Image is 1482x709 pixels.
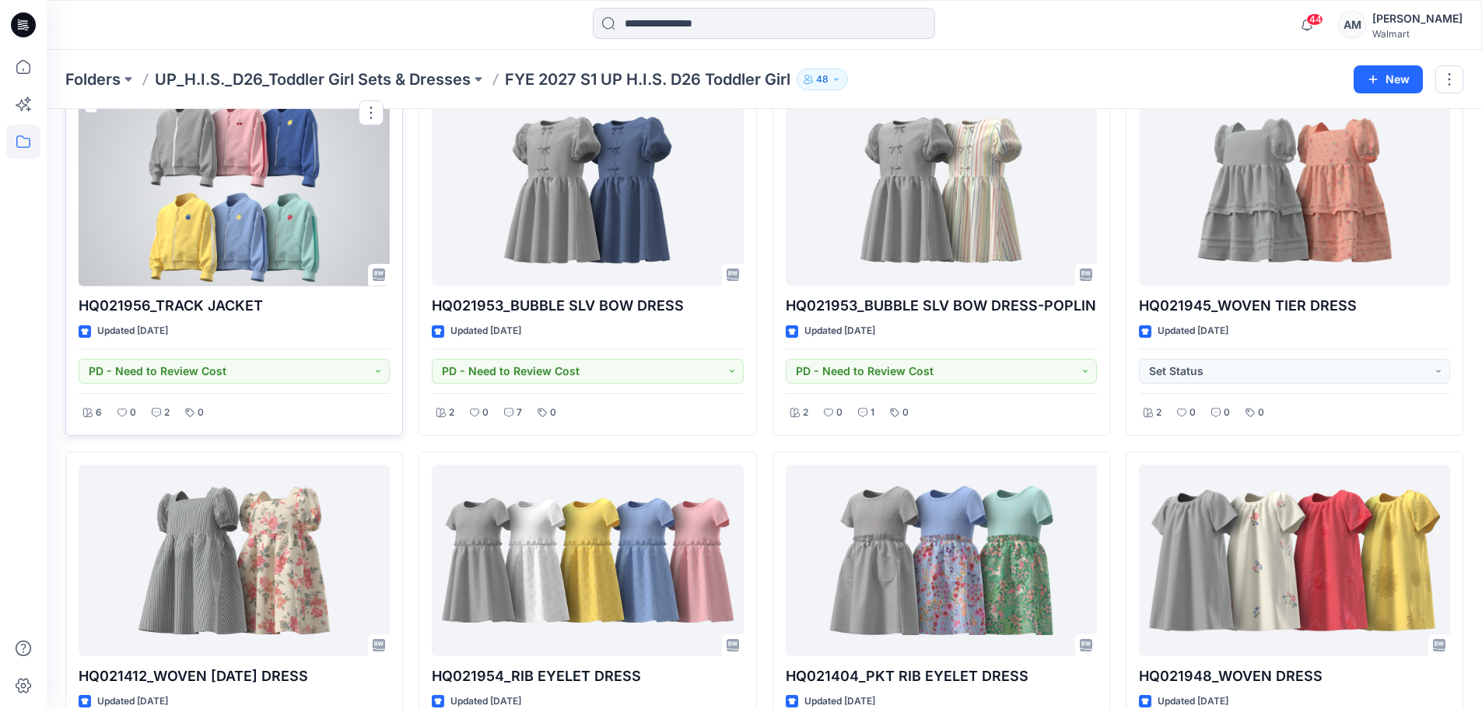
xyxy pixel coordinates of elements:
[550,405,556,421] p: 0
[1189,405,1196,421] p: 0
[1156,405,1161,421] p: 2
[97,323,168,339] p: Updated [DATE]
[198,405,204,421] p: 0
[450,323,521,339] p: Updated [DATE]
[79,94,390,286] a: HQ021956_TRACK JACKET
[803,405,808,421] p: 2
[432,295,743,317] p: HQ021953_BUBBLE SLV BOW DRESS
[786,465,1097,657] a: HQ021404_PKT RIB EYELET DRESS
[505,68,790,90] p: FYE 2027 S1 UP H.I.S. D26 Toddler Girl
[65,68,121,90] a: Folders
[432,465,743,657] a: HQ021954_RIB EYELET DRESS
[1139,665,1450,687] p: HQ021948_WOVEN DRESS
[155,68,471,90] a: UP_H.I.S._D26_Toddler Girl Sets & Dresses
[432,94,743,286] a: HQ021953_BUBBLE SLV BOW DRESS
[786,295,1097,317] p: HQ021953_BUBBLE SLV BOW DRESS-POPLIN
[786,665,1097,687] p: HQ021404_PKT RIB EYELET DRESS
[1338,11,1366,39] div: AM
[517,405,522,421] p: 7
[1306,13,1323,26] span: 44
[1139,295,1450,317] p: HQ021945_WOVEN TIER DRESS
[449,405,454,421] p: 2
[836,405,843,421] p: 0
[1372,28,1463,40] div: Walmart
[797,68,848,90] button: 48
[79,295,390,317] p: HQ021956_TRACK JACKET
[1158,323,1228,339] p: Updated [DATE]
[1224,405,1230,421] p: 0
[871,405,874,421] p: 1
[1354,65,1423,93] button: New
[1372,9,1463,28] div: [PERSON_NAME]
[816,71,829,88] p: 48
[482,405,489,421] p: 0
[130,405,136,421] p: 0
[1139,465,1450,657] a: HQ021948_WOVEN DRESS
[786,94,1097,286] a: HQ021953_BUBBLE SLV BOW DRESS-POPLIN
[1139,94,1450,286] a: HQ021945_WOVEN TIER DRESS
[164,405,170,421] p: 2
[902,405,909,421] p: 0
[96,405,102,421] p: 6
[1258,405,1264,421] p: 0
[79,465,390,657] a: HQ021412_WOVEN EASTER DRESS
[432,665,743,687] p: HQ021954_RIB EYELET DRESS
[804,323,875,339] p: Updated [DATE]
[79,665,390,687] p: HQ021412_WOVEN [DATE] DRESS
